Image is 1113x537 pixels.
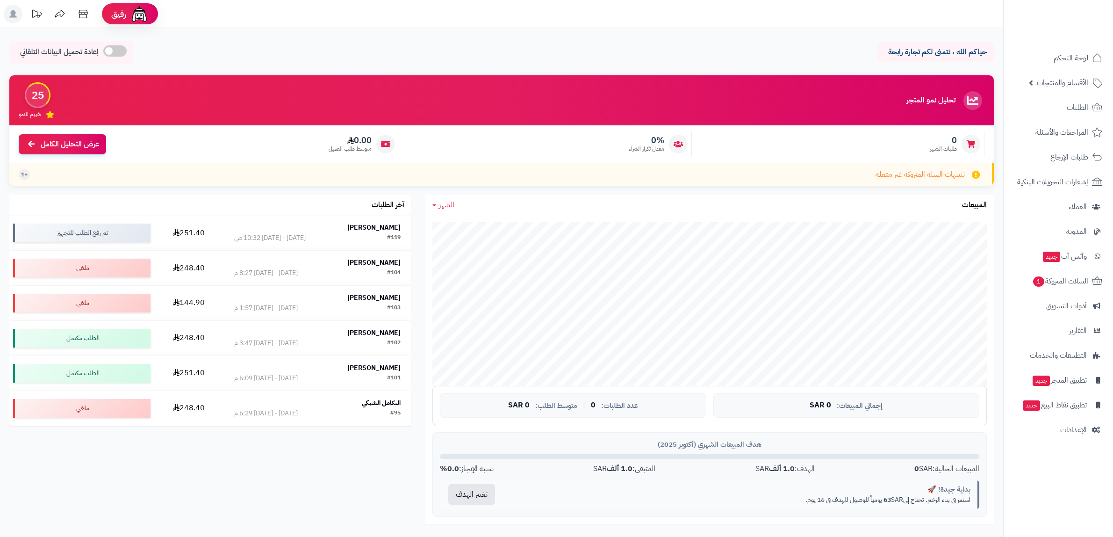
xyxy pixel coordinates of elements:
[1023,400,1040,411] span: جديد
[629,135,664,145] span: 0%
[593,464,655,474] div: المتبقي: SAR
[1009,146,1107,168] a: طلبات الإرجاع
[1022,399,1087,412] span: تطبيق نقاط البيع
[372,201,404,210] h3: آخر الطلبات
[755,464,815,474] div: الهدف: SAR
[234,409,298,418] div: [DATE] - [DATE] 6:29 م
[234,339,298,348] div: [DATE] - [DATE] 3:47 م
[1030,349,1087,362] span: التطبيقات والخدمات
[1043,252,1060,262] span: جديد
[535,402,577,410] span: متوسط الطلب:
[13,224,151,242] div: تم رفع الطلب للتجهيز
[914,464,979,474] div: المبيعات الحالية: SAR
[930,135,957,145] span: 0
[508,401,530,410] span: 0 SAR
[130,5,149,23] img: ai-face.png
[21,171,28,179] span: +1
[154,356,223,391] td: 251.40
[154,391,223,426] td: 248.40
[1009,369,1107,392] a: تطبيق المتجرجديد
[387,233,401,243] div: #119
[347,258,401,268] strong: [PERSON_NAME]
[329,135,372,145] span: 0.00
[13,364,151,383] div: الطلب مكتمل
[347,363,401,373] strong: [PERSON_NAME]
[510,485,970,494] div: بداية جيدة! 🚀
[1009,171,1107,193] a: إشعارات التحويلات البنكية
[1069,200,1087,213] span: العملاء
[440,464,494,474] div: نسبة الإنجاز:
[13,399,151,418] div: ملغي
[387,374,401,383] div: #101
[930,145,957,153] span: طلبات الشهر
[883,495,891,505] strong: 63
[41,139,99,150] span: عرض التحليل الكامل
[234,268,298,278] div: [DATE] - [DATE] 8:27 م
[1033,376,1050,386] span: جديد
[876,169,965,180] span: تنبيهات السلة المتروكة غير مفعلة
[19,110,41,118] span: تقييم النمو
[1009,121,1107,144] a: المراجعات والأسئلة
[591,401,596,410] span: 0
[1009,319,1107,342] a: التقارير
[1066,225,1087,238] span: المدونة
[1069,324,1087,337] span: التقارير
[13,329,151,348] div: الطلب مكتمل
[234,233,306,243] div: [DATE] - [DATE] 10:32 ص
[362,398,401,408] strong: التكامل الشبكي
[1009,245,1107,268] a: وآتس آبجديد
[111,8,126,20] span: رفيق
[19,134,106,154] a: عرض التحليل الكامل
[13,259,151,277] div: ملغي
[1009,394,1107,416] a: تطبيق نقاط البيعجديد
[1009,344,1107,367] a: التطبيقات والخدمات
[234,374,298,383] div: [DATE] - [DATE] 6:09 م
[837,402,883,410] span: إجمالي المبيعات:
[234,304,298,313] div: [DATE] - [DATE] 1:57 م
[347,223,401,232] strong: [PERSON_NAME]
[440,440,979,450] div: هدف المبيعات الشهري (أكتوبر 2025)
[1009,295,1107,317] a: أدوات التسويق
[884,47,987,58] p: حياكم الله ، نتمنى لكم تجارة رابحة
[347,293,401,303] strong: [PERSON_NAME]
[1067,101,1088,114] span: الطلبات
[154,286,223,320] td: 144.90
[448,484,495,505] button: تغيير الهدف
[329,145,372,153] span: متوسط طلب العميل
[1009,220,1107,243] a: المدونة
[1037,76,1088,89] span: الأقسام والمنتجات
[629,145,664,153] span: معدل تكرار الشراء
[154,216,223,250] td: 251.40
[810,401,831,410] span: 0 SAR
[601,402,638,410] span: عدد الطلبات:
[390,409,401,418] div: #95
[1033,276,1045,287] span: 1
[1042,250,1087,263] span: وآتس آب
[914,463,919,474] strong: 0
[1009,47,1107,69] a: لوحة التحكم
[387,339,401,348] div: #102
[1035,126,1088,139] span: المراجعات والأسئلة
[13,294,151,312] div: ملغي
[432,200,454,210] a: الشهر
[1009,270,1107,292] a: السلات المتروكة1
[154,321,223,356] td: 248.40
[962,201,987,210] h3: المبيعات
[1009,96,1107,119] a: الطلبات
[1046,299,1087,312] span: أدوات التسويق
[583,402,585,409] span: |
[439,199,454,210] span: الشهر
[25,5,48,26] a: تحديثات المنصة
[906,96,955,105] h3: تحليل نمو المتجر
[769,463,795,474] strong: 1.0 ألف
[347,328,401,338] strong: [PERSON_NAME]
[1032,374,1087,387] span: تطبيق المتجر
[1050,151,1088,164] span: طلبات الإرجاع
[1060,423,1087,436] span: الإعدادات
[20,47,99,58] span: إعادة تحميل البيانات التلقائي
[510,495,970,505] p: استمر في بناء الزخم. تحتاج إلى SAR يومياً للوصول للهدف في 16 يوم.
[387,268,401,278] div: #104
[607,463,632,474] strong: 1.0 ألف
[1017,175,1088,189] span: إشعارات التحويلات البنكية
[440,463,459,474] strong: 0.0%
